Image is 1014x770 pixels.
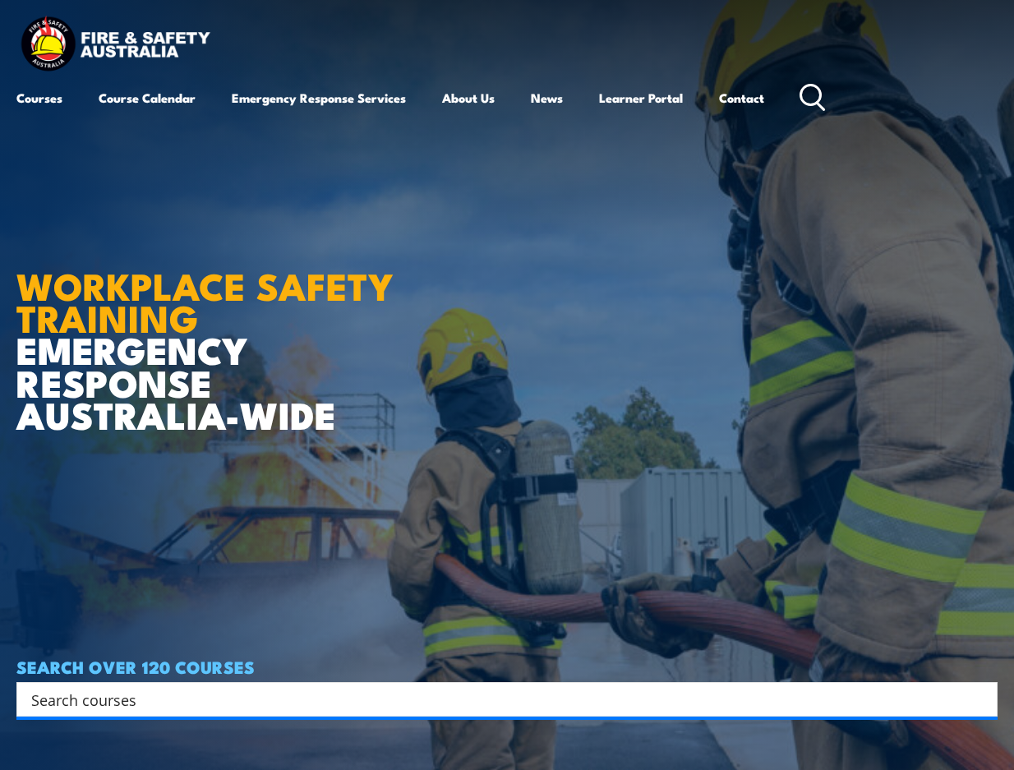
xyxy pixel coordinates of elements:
[35,688,965,711] form: Search form
[16,78,62,118] a: Courses
[16,657,998,675] h4: SEARCH OVER 120 COURSES
[599,78,683,118] a: Learner Portal
[969,688,992,711] button: Search magnifier button
[31,687,961,712] input: Search input
[719,78,764,118] a: Contact
[531,78,563,118] a: News
[232,78,406,118] a: Emergency Response Services
[16,228,418,430] h1: EMERGENCY RESPONSE AUSTRALIA-WIDE
[442,78,495,118] a: About Us
[16,256,394,345] strong: WORKPLACE SAFETY TRAINING
[99,78,196,118] a: Course Calendar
